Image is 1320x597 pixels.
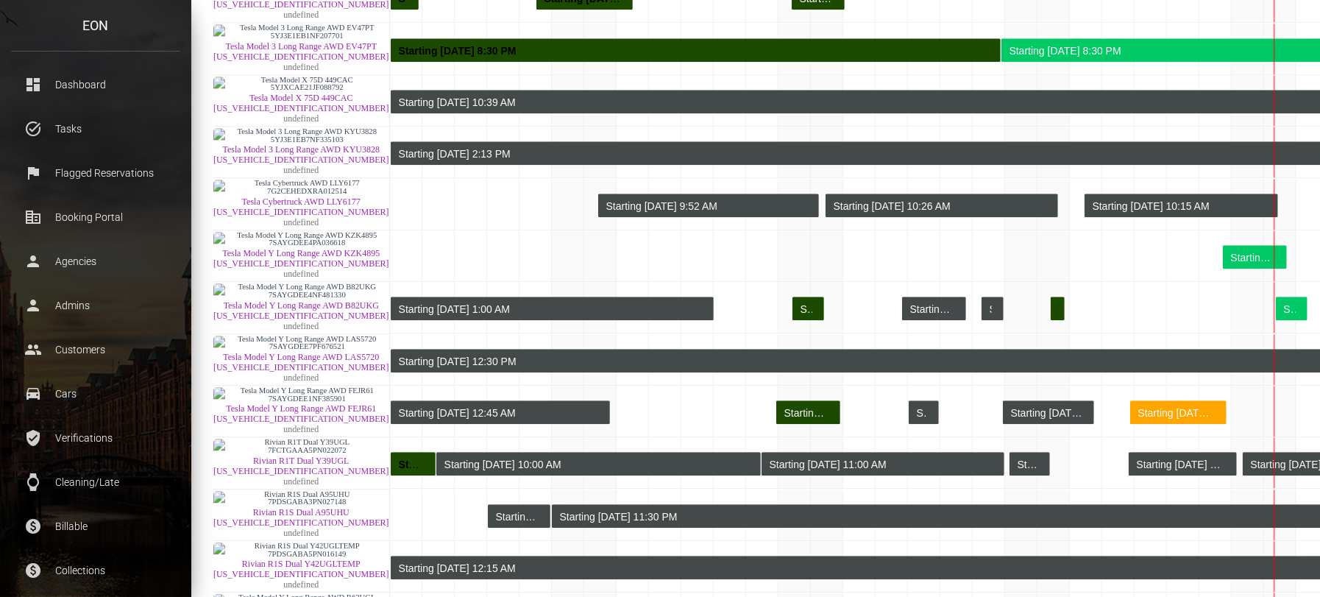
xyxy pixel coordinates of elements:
[213,507,389,528] a: Rivian R1S Dual A95UHU [US_VEHICLE_IDENTIFICATION_NUMBER]
[213,23,390,74] td: Tesla Model 3 Long Range AWD EV47PT 5YJ3E1EB1NF207701 undefined undefined
[399,297,702,321] div: Starting [DATE] 1:00 AM
[22,427,169,449] p: Verifications
[213,178,390,230] td: Tesla Cybertruck AWD LLY6177 7G2CEHEDXRA012514 undefined undefined
[391,38,1001,62] div: Rented for 30 days by Roxanne Hoffner . Current status is completed .
[22,294,169,317] p: Admins
[213,352,389,372] a: Tesla Model Y Long Range AWD LAS5720 [US_VEHICLE_IDENTIFICATION_NUMBER]
[213,282,390,333] td: Tesla Model Y Long Range AWD B82UKG 7SAYGDEE4NF481330 undefined undefined
[283,321,319,331] span: undefined
[826,194,1058,217] div: Rented for 7 days, 5 hours by Admin Block . Current status is rental .
[22,471,169,493] p: Cleaning/Late
[834,194,1046,218] div: Starting [DATE] 10:26 AM
[213,197,389,217] a: Tesla Cybertruck AWD LLY6177 [US_VEHICLE_IDENTIFICATION_NUMBER]
[213,456,389,476] a: Rivian R1T Dual Y39UGL [US_VEHICLE_IDENTIFICATION_NUMBER]
[1051,297,1065,320] div: Rented for 11 hours by MINJIE LIU . Current status is completed .
[784,401,828,425] div: Starting [DATE] 10:00 PM
[283,424,319,434] span: undefined
[283,113,319,124] span: undefined
[1003,400,1094,424] div: Rented for 2 days, 20 hours by Admin Block . Current status is rental .
[213,230,390,282] td: Tesla Model Y Long Range AWD KZK4895 7SAYGDEE4PA036618 undefined undefined
[11,331,180,368] a: people Customers
[11,420,180,456] a: verified_user Verifications
[399,45,517,57] strong: Starting [DATE] 8:30 PM
[1093,194,1266,218] div: Starting [DATE] 10:15 AM
[213,437,390,489] td: Rivian R1T Dual Y39UGL 7FCTGAAA5PN022072 undefined undefined
[436,452,761,476] div: Rented for 10 days, 1 hours by Admin Block . Current status is rental .
[213,439,389,454] img: Rivian R1T Dual Y39UGL 7FCTGAAA5PN022072
[22,74,169,96] p: Dashboard
[399,401,598,425] div: Starting [DATE] 12:45 AM
[1009,452,1050,476] div: Rented for 1 day, 7 hours by Admin Block . Current status is rental .
[213,541,390,593] td: Rivian R1S Dual Y42UGLTEMP 7PDSGABA5PN016149 undefined undefined
[22,515,169,537] p: Billable
[213,490,390,541] td: Rivian R1S Dual A95UHU 7PDSGABA3PN027148 undefined undefined
[11,66,180,103] a: dashboard Dashboard
[213,77,389,92] img: Tesla Model X 75D 449CAC 5YJXCAE21JF088792
[213,336,389,351] img: Tesla Model Y Long Range AWD LAS5720 7SAYGDEE7PF676521
[213,232,389,247] img: Tesla Model Y Long Range AWD KZK4895 7SAYGDEE4PA036618
[213,24,389,40] img: Tesla Model 3 Long Range AWD EV47PT 5YJ3E1EB1NF207701
[1223,245,1287,269] div: Rented for 2 days by Bryan Otten . Current status is rental .
[1085,194,1278,217] div: Rented for 6 days by Admin Block . Current status is rental .
[213,75,390,127] td: Tesla Model X 75D 449CAC 5YJXCAE21JF088792 undefined undefined
[22,383,169,405] p: Cars
[213,248,389,269] a: Tesla Model Y Long Range AWD KZK4895 [US_VEHICLE_IDENTIFICATION_NUMBER]
[801,297,812,321] div: Starting [DATE] 10:00 AM
[213,387,389,403] img: Tesla Model Y Long Range AWD FEJR61 7SAYGDEE1NF385901
[496,505,539,529] div: Starting [DATE] 12:00 AM
[283,528,319,538] span: undefined
[283,476,319,487] span: undefined
[213,559,389,579] a: Rivian R1S Dual Y42UGLTEMP [US_VEHICLE_IDENTIFICATION_NUMBER]
[792,297,824,320] div: Rented for 1 day by Naveen Kumar . Current status is completed .
[11,199,180,236] a: corporate_fare Booking Portal
[213,41,389,62] a: Tesla Model 3 Long Range AWD EV47PT [US_VEHICLE_IDENTIFICATION_NUMBER]
[213,491,389,506] img: Rivian R1S Dual A95UHU 7PDSGABA3PN027148
[213,93,389,113] a: Tesla Model X 75D 449CAC [US_VEHICLE_IDENTIFICATION_NUMBER]
[283,165,319,175] span: undefined
[11,110,180,147] a: task_alt Tasks
[391,297,714,320] div: Rented for 102 days, 22 hours by Admin Block . Current status is rental .
[11,552,180,589] a: paid Collections
[213,127,390,178] td: Tesla Model 3 Long Range AWD KYU3828 5YJ3E1EB7NF335103 undefined undefined
[283,62,319,72] span: undefined
[283,269,319,279] span: undefined
[917,401,927,425] div: Starting [DATE] 12:00 AM
[283,372,319,383] span: undefined
[902,297,966,320] div: Rented for 2 days by Admin Block . Current status is rental .
[213,386,390,437] td: Tesla Model Y Long Range AWD FEJR61 7SAYGDEE1NF385901 undefined undefined
[444,453,749,476] div: Starting [DATE] 10:00 AM
[990,297,992,321] div: Starting [DATE] 6:00 AM
[283,10,319,20] span: undefined
[399,459,522,470] strong: Starting [DATE] 10:00 AM
[1284,297,1296,321] div: Starting [DATE] 8:00 AM
[1276,297,1307,320] div: Rented for 1 day by Ian Switzer . Current status is rental .
[213,283,389,299] img: Tesla Model Y Long Range AWD B82UKG 7SAYGDEE4NF481330
[1231,246,1275,269] div: Starting [DATE] 5:00 PM
[11,508,180,545] a: paid Billable
[22,206,169,228] p: Booking Portal
[1130,400,1227,424] div: Rented for 3 days by nelly murodova . Current status is billable .
[22,118,169,140] p: Tasks
[762,452,1004,476] div: Rented for 7 days, 12 hours by Admin Block . Current status is rental .
[770,453,993,476] div: Starting [DATE] 11:00 AM
[213,144,389,165] a: Tesla Model 3 Long Range AWD KYU3828 [US_VEHICLE_IDENTIFICATION_NUMBER]
[213,128,389,144] img: Tesla Model 3 Long Range AWD KYU3828 5YJ3E1EB7NF335103
[213,334,390,386] td: Tesla Model Y Long Range AWD LAS5720 7SAYGDEE7PF676521 undefined undefined
[606,194,807,218] div: Starting [DATE] 9:52 AM
[982,297,1004,320] div: Rented for 17 hours by Admin Block . Current status is rental .
[22,162,169,184] p: Flagged Reservations
[283,217,319,227] span: undefined
[22,339,169,361] p: Customers
[1018,453,1038,476] div: Starting [DATE] 2:30 AM
[488,504,550,528] div: Rented for 1 day, 23 hours by Admin Block . Current status is rental .
[22,250,169,272] p: Agencies
[1138,401,1215,425] div: Starting [DATE] 8:00 PM
[909,400,939,424] div: Rented for 1 day by Admin Block . Current status is rental .
[1129,452,1237,476] div: Rented for 3 days, 9 hours by Admin Block . Current status is rental .
[1137,453,1225,476] div: Starting [DATE] 7:00 PM
[213,403,389,424] a: Tesla Model Y Long Range AWD FEJR61 [US_VEHICLE_IDENTIFICATION_NUMBER]
[283,579,319,590] span: undefined
[11,155,180,191] a: flag Flagged Reservations
[213,180,389,195] img: Tesla Cybertruck AWD LLY6177 7G2CEHEDXRA012514
[22,559,169,582] p: Collections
